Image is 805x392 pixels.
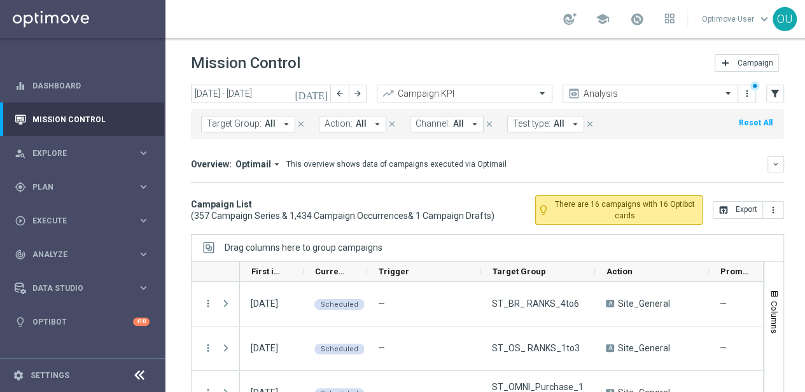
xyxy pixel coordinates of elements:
i: add [720,58,731,68]
span: All [453,118,464,129]
span: Channel: [416,118,450,129]
a: Dashboard [32,69,150,102]
button: Reset All [738,116,774,130]
div: Execute [15,215,137,227]
span: 357 Campaign Series & 1,434 Campaign Occurrences [194,210,408,221]
i: filter_alt [769,88,781,99]
i: gps_fixed [15,181,26,193]
button: close [484,117,495,131]
i: close [585,120,594,129]
div: play_circle_outline Execute keyboard_arrow_right [14,216,150,226]
button: Action: All arrow_drop_down [319,116,386,132]
i: arrow_back [335,89,344,98]
i: arrow_drop_down [271,158,283,170]
span: Scheduled [321,300,358,309]
i: [DATE] [295,88,329,99]
span: school [596,12,610,26]
div: Plan [15,181,137,193]
span: & [408,211,414,221]
ng-select: Analysis [563,85,738,102]
span: Target Group [493,267,546,276]
div: Explore [15,148,137,159]
span: Data Studio [32,284,137,292]
span: Analyze [32,251,137,258]
div: There are unsaved changes [750,81,759,90]
button: close [584,117,596,131]
h3: Campaign List [191,199,535,221]
div: equalizer Dashboard [14,81,150,91]
h3: Overview: [191,158,232,170]
i: keyboard_arrow_right [137,248,150,260]
button: lightbulb_outline There are 16 campaigns with 16 Optibot cards [535,195,703,225]
i: close [297,120,305,129]
div: lightbulb Optibot +10 [14,317,150,327]
button: track_changes Analyze keyboard_arrow_right [14,249,150,260]
ng-select: Campaign KPI [377,85,552,102]
i: keyboard_arrow_right [137,214,150,227]
div: This overview shows data of campaigns executed via Optimail [286,158,507,170]
i: lightbulb [15,316,26,328]
i: arrow_drop_down [281,118,292,130]
span: Current Status [315,267,346,276]
span: 1 Campaign Drafts [416,210,491,221]
i: close [485,120,494,129]
button: Test type: All arrow_drop_down [507,116,584,132]
i: arrow_drop_down [469,118,480,130]
span: Optimail [235,158,271,170]
span: keyboard_arrow_down [757,12,771,26]
span: All [265,118,276,129]
i: open_in_browser [718,205,729,215]
button: close [386,117,398,131]
span: — [378,343,385,353]
i: lightbulb_outline [538,204,549,216]
a: Mission Control [32,102,150,136]
button: person_search Explore keyboard_arrow_right [14,148,150,158]
button: more_vert [202,342,214,354]
i: more_vert [742,88,752,99]
button: Mission Control [14,115,150,125]
button: [DATE] [293,85,331,104]
span: There are 16 campaigns with 16 Optibot cards [552,199,698,221]
button: arrow_back [331,85,349,102]
i: close [388,120,396,129]
button: Data Studio keyboard_arrow_right [14,283,150,293]
h1: Mission Control [191,54,300,73]
button: add Campaign [715,54,779,72]
i: keyboard_arrow_down [771,160,780,169]
button: arrow_forward [349,85,367,102]
button: filter_alt [766,85,784,102]
multiple-options-button: Export to CSV [713,204,784,214]
span: Test type: [513,118,550,129]
i: keyboard_arrow_right [137,181,150,193]
i: play_circle_outline [15,215,26,227]
i: trending_up [382,87,395,100]
button: Channel: All arrow_drop_down [410,116,484,132]
div: Analyze [15,249,137,260]
i: keyboard_arrow_right [137,282,150,294]
span: — [378,298,385,309]
div: gps_fixed Plan keyboard_arrow_right [14,182,150,192]
span: Action: [325,118,353,129]
span: ( [191,210,194,221]
span: Site_General [618,298,670,309]
span: ) [491,210,494,221]
span: Campaign [738,59,773,67]
span: Target Group: [207,118,262,129]
button: more_vert [741,86,753,101]
i: arrow_drop_down [570,118,581,130]
button: keyboard_arrow_down [767,156,784,172]
span: First in Range [251,267,282,276]
span: — [720,298,727,309]
button: Optimail arrow_drop_down [232,158,286,170]
span: Explore [32,150,137,157]
button: more_vert [763,201,784,219]
div: Row Groups [225,242,382,253]
span: Action [606,267,633,276]
span: Site_General [618,342,670,354]
span: Plan [32,183,137,191]
span: A [606,300,614,307]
